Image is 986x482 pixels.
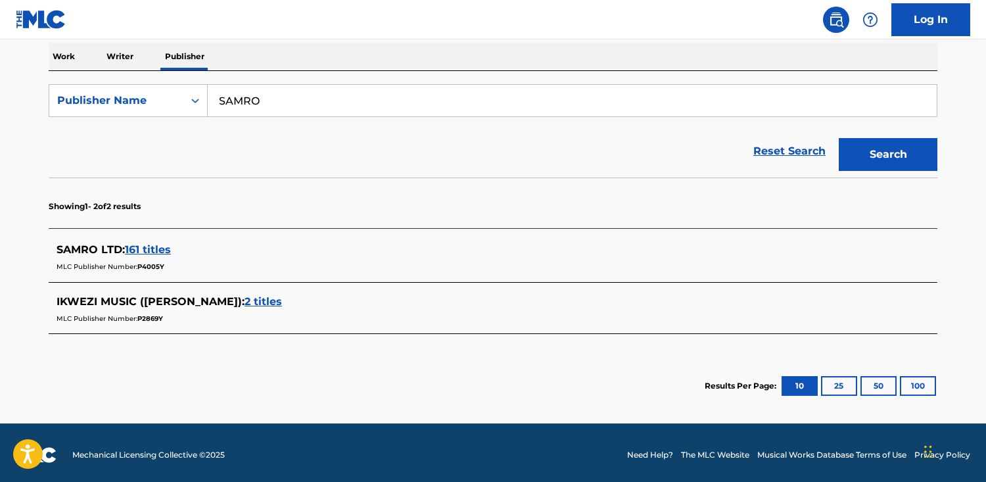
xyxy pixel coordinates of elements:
a: Public Search [823,7,849,33]
img: search [828,12,844,28]
a: Log In [891,3,970,36]
p: Publisher [161,43,208,70]
span: SAMRO LTD : [57,243,125,256]
button: 10 [782,376,818,396]
a: The MLC Website [681,449,749,461]
button: 100 [900,376,936,396]
a: Musical Works Database Terms of Use [757,449,906,461]
form: Search Form [49,84,937,178]
span: 2 titles [245,295,282,308]
p: Writer [103,43,137,70]
img: MLC Logo [16,10,66,29]
span: P2869Y [137,314,163,323]
a: Need Help? [627,449,673,461]
span: MLC Publisher Number: [57,262,137,271]
p: Showing 1 - 2 of 2 results [49,201,141,212]
div: Help [857,7,883,33]
button: 50 [860,376,897,396]
span: MLC Publisher Number: [57,314,137,323]
p: Work [49,43,79,70]
button: Search [839,138,937,171]
a: Reset Search [747,137,832,166]
div: Publisher Name [57,93,176,108]
span: Mechanical Licensing Collective © 2025 [72,449,225,461]
p: Results Per Page: [705,380,780,392]
span: 161 titles [125,243,171,256]
div: Drag [924,432,932,471]
button: 25 [821,376,857,396]
span: P4005Y [137,262,164,271]
span: IKWEZI MUSIC ([PERSON_NAME]) : [57,295,245,308]
a: Privacy Policy [914,449,970,461]
iframe: Chat Widget [920,419,986,482]
img: help [862,12,878,28]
